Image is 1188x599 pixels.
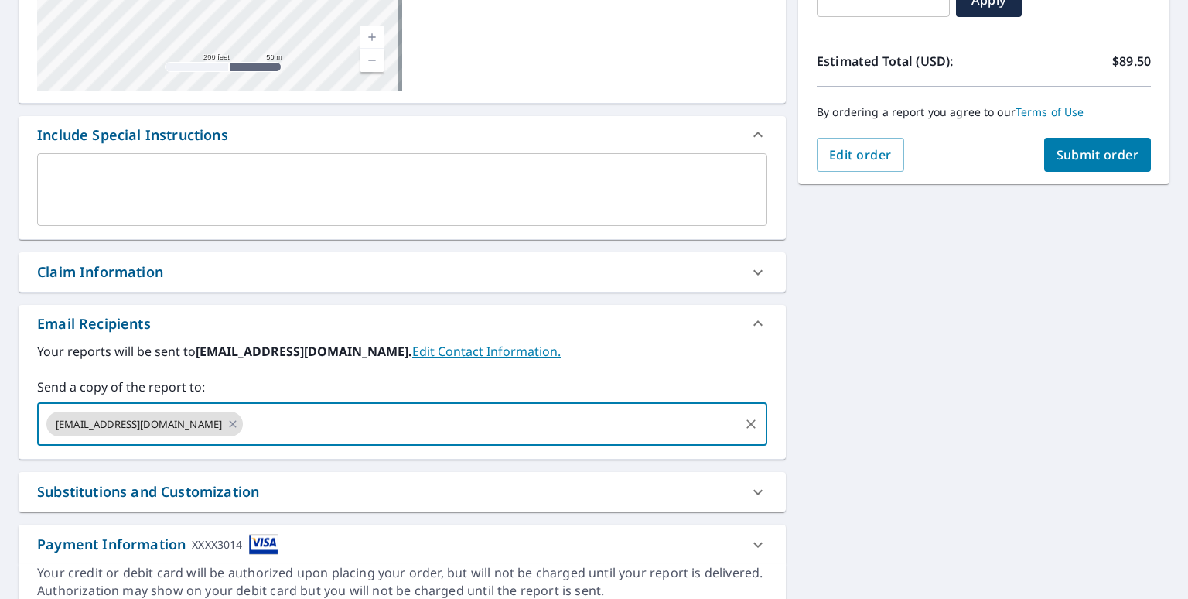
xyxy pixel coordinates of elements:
[37,534,278,555] div: Payment Information
[1016,104,1084,119] a: Terms of Use
[19,116,786,153] div: Include Special Instructions
[817,138,904,172] button: Edit order
[1112,52,1151,70] p: $89.50
[37,481,259,502] div: Substitutions and Customization
[360,49,384,72] a: Current Level 17, Zoom Out
[37,378,767,396] label: Send a copy of the report to:
[740,413,762,435] button: Clear
[249,534,278,555] img: cardImage
[192,534,242,555] div: XXXX3014
[37,125,228,145] div: Include Special Instructions
[37,262,163,282] div: Claim Information
[19,252,786,292] div: Claim Information
[1044,138,1152,172] button: Submit order
[817,52,984,70] p: Estimated Total (USD):
[37,342,767,361] label: Your reports will be sent to
[19,472,786,512] div: Substitutions and Customization
[19,525,786,564] div: Payment InformationXXXX3014cardImage
[46,417,231,432] span: [EMAIL_ADDRESS][DOMAIN_NAME]
[412,343,561,360] a: EditContactInfo
[817,105,1151,119] p: By ordering a report you agree to our
[19,305,786,342] div: Email Recipients
[37,313,151,334] div: Email Recipients
[829,146,892,163] span: Edit order
[360,26,384,49] a: Current Level 17, Zoom In
[196,343,412,360] b: [EMAIL_ADDRESS][DOMAIN_NAME].
[1057,146,1139,163] span: Submit order
[46,412,243,436] div: [EMAIL_ADDRESS][DOMAIN_NAME]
